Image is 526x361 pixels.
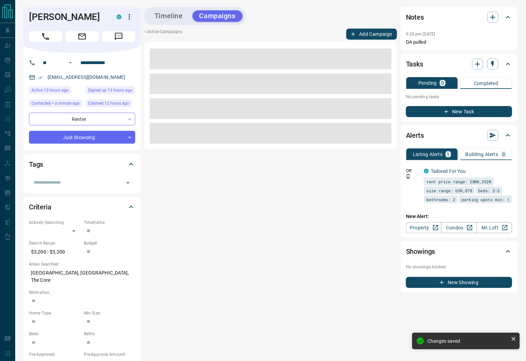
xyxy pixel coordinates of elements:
[406,222,441,233] a: Property
[406,277,512,288] button: New Showing
[29,310,80,316] p: Home Type:
[406,92,512,102] p: No pending tasks
[462,196,510,203] span: parking spots min: 1
[29,159,43,170] h2: Tags
[29,202,51,213] h2: Criteria
[38,75,43,80] svg: Email Verified
[406,127,512,144] div: Alerts
[29,261,135,267] p: Areas Searched:
[29,199,135,215] div: Criteria
[466,152,498,157] p: Building Alerts
[426,196,455,203] span: bathrooms: 2
[29,219,80,226] p: Actively Searching:
[29,240,80,246] p: Search Range:
[406,56,512,72] div: Tasks
[84,240,135,246] p: Budget:
[123,178,133,188] button: Open
[88,87,132,94] span: Signed up 13 hours ago
[431,168,466,174] a: Tailored For You
[441,81,444,85] p: 0
[406,12,424,23] h2: Notes
[406,59,423,70] h2: Tasks
[406,39,512,46] p: DA pulled
[413,152,443,157] p: Listing Alerts
[406,174,411,179] svg: Push Notification Only
[29,113,135,125] div: Renter
[84,351,135,358] p: Pre-Approval Amount:
[503,152,505,157] p: 0
[192,10,242,22] button: Campaigns
[117,14,121,19] div: condos.ca
[406,106,512,117] button: New Task
[406,168,420,174] p: Off
[66,59,75,67] button: Open
[406,9,512,25] div: Notes
[84,331,135,337] p: Baths:
[29,100,82,109] div: Mon Sep 15 2025
[406,246,435,257] h2: Showings
[406,243,512,260] div: Showings
[29,31,62,42] span: Call
[29,11,106,22] h1: [PERSON_NAME]
[84,219,135,226] p: Timeframe:
[406,264,512,270] p: No showings booked
[346,29,397,40] button: Add Campaign
[477,222,512,233] a: Mr.Loft
[29,289,135,296] p: Motivation:
[406,213,512,220] p: New Alert:
[102,31,135,42] span: Message
[29,156,135,173] div: Tags
[66,31,99,42] span: Email
[84,310,135,316] p: Min Size:
[48,74,126,80] a: [EMAIL_ADDRESS][DOMAIN_NAME]
[148,10,190,22] button: Timeline
[29,131,135,144] div: Just Browsing
[29,267,135,286] p: [GEOGRAPHIC_DATA], [GEOGRAPHIC_DATA], The Core
[478,187,500,194] span: beds: 2-2
[29,246,80,258] p: $3,200 - $3,200
[29,86,82,96] div: Sun Sep 14 2025
[31,100,80,107] span: Contacted < a minute ago
[29,351,80,358] p: Pre-Approved:
[88,100,129,107] span: Claimed 12 hours ago
[406,32,435,37] p: 9:20 pm [DATE]
[427,338,508,344] div: Changes saved
[426,187,472,194] span: size range: 630,878
[418,81,437,85] p: Pending
[426,178,492,185] span: rent price range: 2880,3520
[86,100,135,109] div: Sun Sep 14 2025
[424,169,429,174] div: condos.ca
[441,222,477,233] a: Condos
[474,81,498,86] p: Completed
[31,87,69,94] span: Active 13 hours ago
[86,86,135,96] div: Sun Sep 14 2025
[29,331,80,337] p: Beds:
[447,152,450,157] p: 1
[144,29,182,40] p: -- Active Campaigns
[406,130,424,141] h2: Alerts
